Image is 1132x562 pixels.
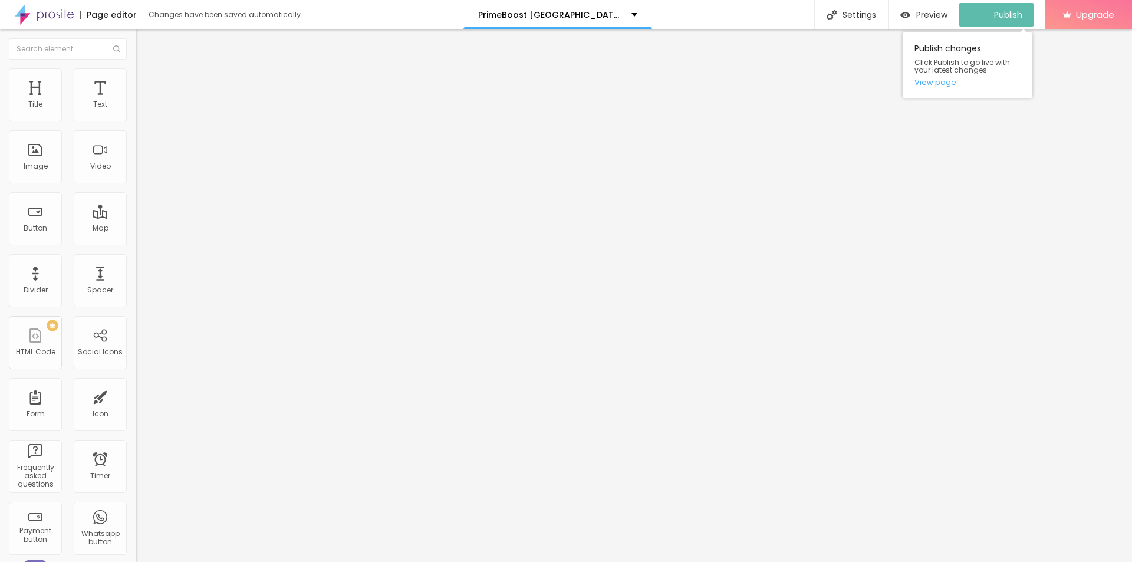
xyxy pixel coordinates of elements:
[78,348,123,356] div: Social Icons
[914,78,1021,86] a: View page
[93,100,107,109] div: Text
[12,464,58,489] div: Frequently asked questions
[900,10,910,20] img: view-1.svg
[24,224,47,232] div: Button
[149,11,301,18] div: Changes have been saved automatically
[1076,9,1114,19] span: Upgrade
[113,45,120,52] img: Icone
[914,58,1021,74] span: Click Publish to go live with your latest changes.
[959,3,1034,27] button: Publish
[93,410,108,418] div: Icon
[90,472,110,480] div: Timer
[93,224,108,232] div: Map
[903,32,1032,98] div: Publish changes
[478,11,623,19] p: PrimeBoost [GEOGRAPHIC_DATA]
[80,11,137,19] div: Page editor
[24,286,48,294] div: Divider
[916,10,947,19] span: Preview
[9,38,127,60] input: Search element
[16,348,55,356] div: HTML Code
[24,162,48,170] div: Image
[994,10,1022,19] span: Publish
[889,3,959,27] button: Preview
[28,100,42,109] div: Title
[27,410,45,418] div: Form
[827,10,837,20] img: Icone
[12,527,58,544] div: Payment button
[90,162,111,170] div: Video
[87,286,113,294] div: Spacer
[77,530,123,547] div: Whatsapp button
[136,29,1132,562] iframe: Editor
